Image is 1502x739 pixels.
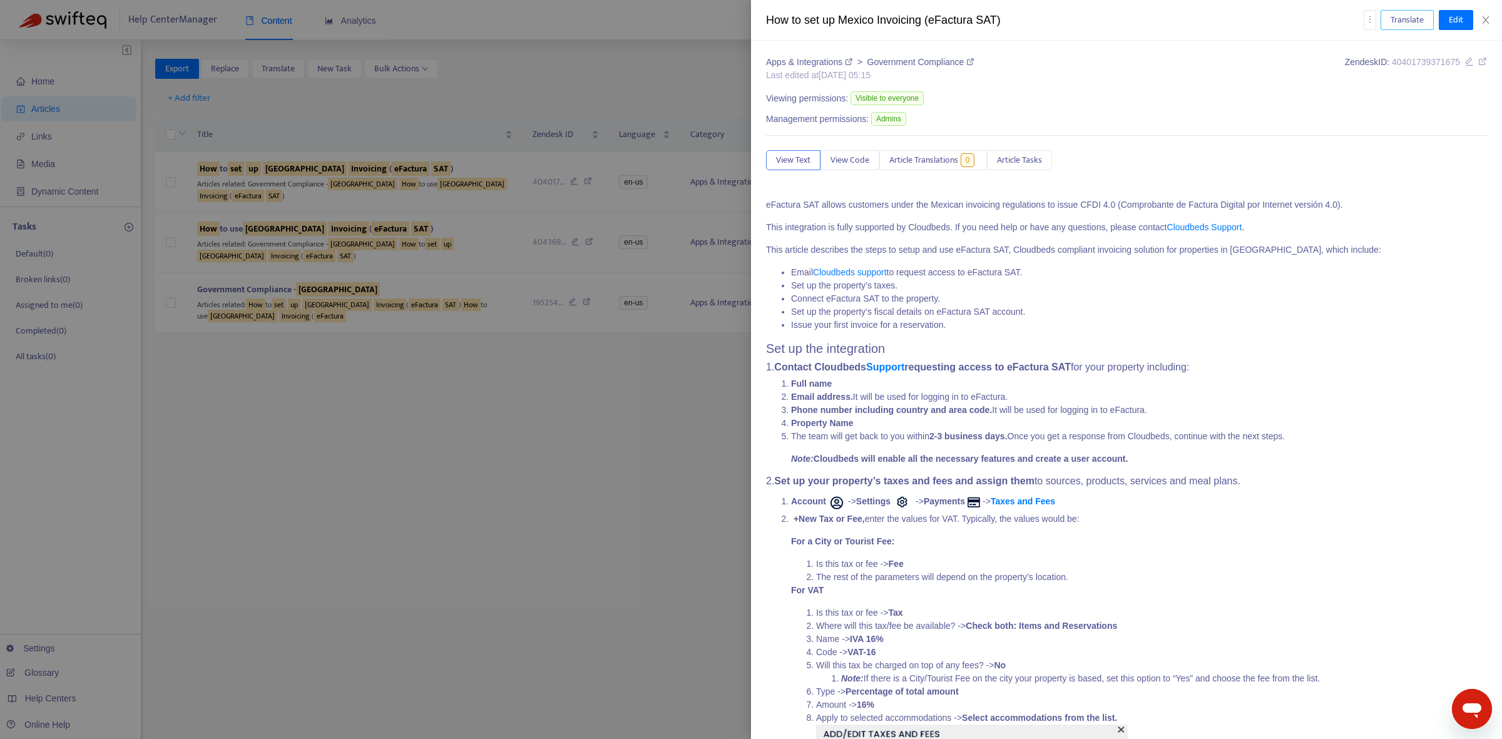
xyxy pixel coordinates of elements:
[766,221,1487,234] p: This integration is fully supported by Cloudbeds. If you need help or have any questions, please ...
[962,713,1117,723] strong: Select accommodations from the list.
[766,243,1487,257] p: This article describes the steps to setup and use eFactura SAT, Cloudbeds compliant invoicing sol...
[1439,10,1473,30] button: Edit
[766,361,1487,373] h4: 1. for your property including:
[766,113,869,126] span: Management permissions:
[1167,222,1242,232] a: Cloudbeds Support
[766,150,820,170] button: View Text
[816,633,1487,646] li: Name ->
[1477,14,1494,26] button: Close
[820,150,879,170] button: View Code
[866,362,904,372] a: Support
[994,660,1006,670] strong: No
[816,646,1487,659] li: Code ->
[791,536,894,546] span: For a City or Tourist Fee:
[791,379,832,389] strong: Full name
[766,12,1364,29] div: How to set up Mexico Invoicing (eFactura SAT)
[816,698,1487,711] li: Amount ->
[847,647,876,657] strong: VAT-16
[791,292,1487,305] li: Connect eFactura SAT to the property.
[814,454,1128,464] strong: Cloudbeds will enable all the necessary features and create a user account.
[791,279,1487,292] li: Set up the property’s taxes.
[791,266,1487,279] li: Email to request access to eFactura SAT.
[791,496,826,506] strong: Account
[841,672,1487,685] li: If there is a City/Tourist Fee on the city your property is based, set this option to “Yes” and c...
[816,571,1487,584] li: The rest of the parameters will depend on the property’s location.
[961,153,975,167] span: 0
[851,91,924,105] span: Visible to everyone
[1345,56,1487,82] div: Zendesk ID:
[889,608,903,618] strong: Tax
[791,418,854,428] strong: Property Name
[791,512,1487,526] p: enter the values for VAT. Typically, the values would be:
[1449,13,1463,27] span: Edit
[965,494,983,511] img: Payments icon.png
[774,476,1035,486] strong: Set up your property’s taxes and fees and assign them
[816,619,1487,633] li: Where will this tax/fee be available? ->
[791,430,1487,443] p: The team will get back to you within Once you get a response from Cloudbeds, continue with the ne...
[987,150,1052,170] button: Article Tasks
[791,319,1487,332] li: Issue your first invoice for a reservation.
[791,392,853,402] strong: Email address.
[816,606,1487,619] li: Is this tax or fee ->
[889,153,958,167] span: Article Translations
[1391,13,1424,27] span: Translate
[841,673,864,683] strong: Note:
[826,492,848,512] img: Account menu icon.png
[766,92,848,105] span: Viewing permissions:
[816,685,1487,698] li: Type ->
[776,153,810,167] span: View Text
[997,153,1042,167] span: Article Tasks
[850,634,884,644] strong: IVA 16%
[891,492,916,512] img: Settings icon.png
[846,686,958,696] strong: Percentage of total amount
[791,305,1487,319] li: Set up the property’s fiscal details on eFactura SAT account.
[813,267,887,277] a: Cloudbeds support
[924,496,965,506] strong: Payments
[889,559,904,569] strong: Fee
[774,362,866,372] strong: Contact Cloudbeds
[991,496,1055,506] a: Taxes and Fees
[794,514,865,524] strong: +New Tax or Fee,
[856,496,891,506] strong: Settings
[791,585,824,595] span: For VAT
[766,69,974,82] div: Last edited at [DATE] 05:15
[966,621,1117,631] strong: Check both: Items and Reservations
[816,558,1487,571] li: Is this tax or fee ->
[871,112,906,126] span: Admins
[791,390,1487,404] li: It will be used for logging in to eFactura.
[1481,15,1491,25] span: close
[1366,15,1374,24] span: more
[1392,57,1460,67] span: 40401739371675
[816,659,1487,685] li: Will this tax be charged on top of any fees? ->
[1452,689,1492,729] iframe: Botón para iniciar la ventana de mensajería
[791,404,1487,417] li: It will be used for logging in to eFactura.
[766,56,974,69] div: >
[766,475,1487,487] h4: 2. to sources, products, services and meal plans.
[830,153,869,167] span: View Code
[1364,10,1376,30] button: more
[766,57,855,67] a: Apps & Integrations
[879,150,987,170] button: Article Translations0
[857,700,874,710] strong: 16%
[929,431,1008,441] strong: 2-3 business days.
[791,492,1487,512] li: -> -> ->
[1381,10,1434,30] button: Translate
[791,454,814,464] strong: Note:
[904,362,1071,372] strong: requesting access to eFactura SAT
[766,341,1487,356] h2: Set up the integration
[766,198,1487,212] p: eFactura SAT allows customers under the Mexican invoicing regulations to issue CFDI 4.0 (Comproba...
[867,57,974,67] a: Government Compliance
[791,405,992,415] strong: Phone number including country and area code.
